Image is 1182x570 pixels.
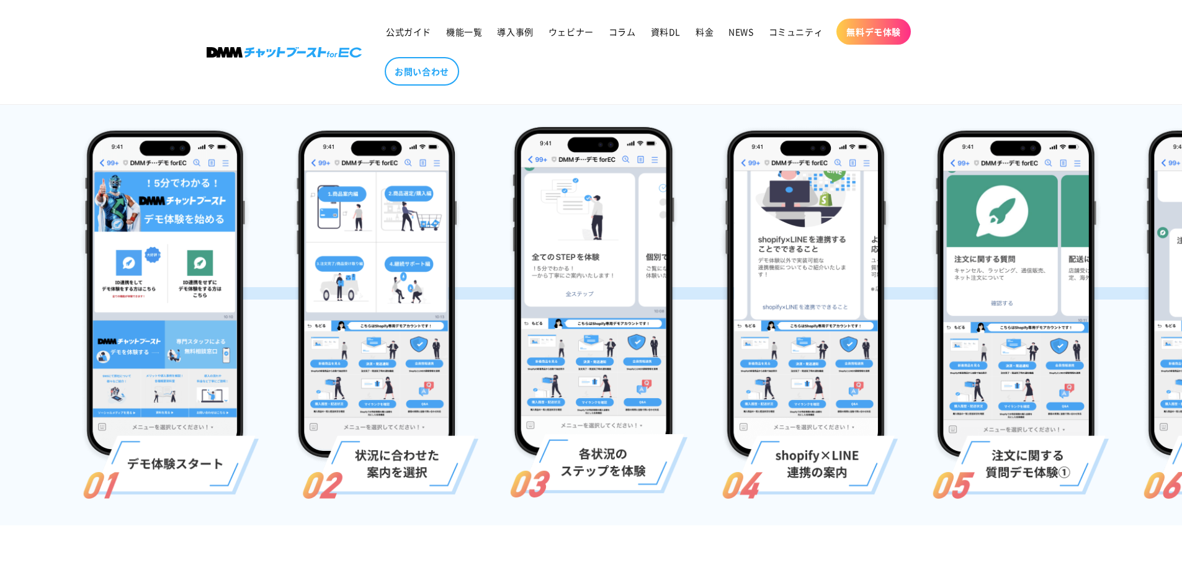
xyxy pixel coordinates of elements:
[836,19,911,45] a: 無料デモ体験
[378,19,439,45] a: 公式ガイド
[846,26,901,37] span: 無料デモ体験
[728,26,753,37] span: NEWS
[548,26,594,37] span: ウェビナー
[541,19,601,45] a: ウェビナー
[761,19,831,45] a: コミュニティ
[715,122,898,499] img: shopify×LINE連携の案内
[925,122,1109,499] img: 注文に関する質問デモ体験①
[721,19,761,45] a: NEWS
[386,26,431,37] span: 公式ガイド
[609,26,636,37] span: コラム
[643,19,688,45] a: 資料DL
[651,26,681,37] span: 資料DL
[490,19,540,45] a: 導入事例
[446,26,482,37] span: 機能一覧
[688,19,721,45] a: 料金
[439,19,490,45] a: 機能一覧
[601,19,643,45] a: コラム
[769,26,823,37] span: コミュニティ
[286,122,478,499] img: 状況に合わせた案内を選択
[74,122,259,499] img: デモ体験スタート
[696,26,714,37] span: 料金
[506,122,687,499] img: 各状況のステップを体験
[385,57,459,86] a: お問い合わせ
[207,47,362,58] img: 株式会社DMM Boost
[395,66,449,77] span: お問い合わせ
[497,26,533,37] span: 導入事例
